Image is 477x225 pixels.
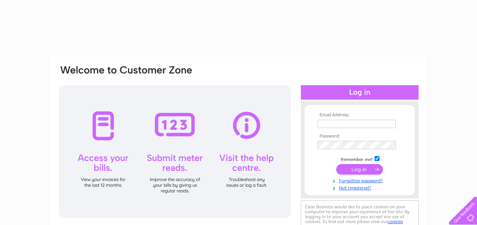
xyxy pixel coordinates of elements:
[318,184,404,191] a: Not registered?
[318,177,404,184] a: Forgotten password?
[316,155,404,162] td: Remember me?
[316,112,404,118] th: Email Address:
[336,164,383,175] input: Submit
[316,134,404,139] th: Password:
